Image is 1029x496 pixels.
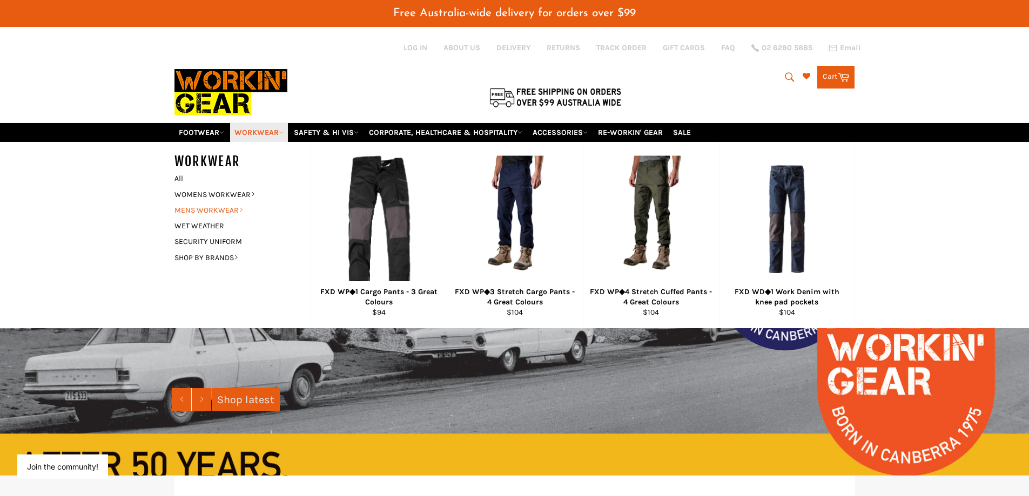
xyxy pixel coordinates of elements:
div: $104 [590,307,712,317]
a: RE-WORKIN' GEAR [594,123,667,142]
a: TRACK ORDER [596,43,647,53]
img: Workin Gear leaders in Workwear, Safety Boots, PPE, Uniforms. Australia's No.1 in Workwear [174,62,287,123]
a: RETURNS [547,43,580,53]
a: MENS WORKWEAR [169,202,300,218]
div: $104 [726,307,848,317]
div: FXD WP◆3 Stretch Cargo Pants - 4 Great Colours [454,287,576,308]
button: Join the community! [27,462,98,471]
a: 02 6280 5885 [751,44,812,52]
a: SECURITY UNIFORM [169,234,300,249]
a: CORPORATE, HEALTHCARE & HOSPITALITY [365,123,527,142]
span: Free Australia-wide delivery for orders over $99 [393,8,636,19]
a: FXD WP◆3 Stretch Cargo Pants - 4 Great Colours - Workin' Gear FXD WP◆3 Stretch Cargo Pants - 4 Gr... [447,142,583,328]
a: Cart [817,66,855,89]
a: SALE [669,123,695,142]
a: FXD WD◆1 Work Denim with knee pad pockets - Workin' Gear FXD WD◆1 Work Denim with knee pad pocket... [719,142,855,328]
div: FXD WP◆1 Cargo Pants - 3 Great Colours [318,287,440,308]
a: WOMENS WORKWEAR [169,187,300,202]
a: WORKWEAR [230,123,288,142]
a: DELIVERY [496,43,530,53]
a: Email [829,44,860,52]
h5: WORKWEAR [174,153,311,171]
a: WET WEATHER [169,218,300,234]
img: FXD WP◆3 Stretch Cargo Pants - 4 Great Colours - Workin' Gear [473,155,557,282]
a: SAFETY & HI VIS [290,123,363,142]
a: Shop latest [212,388,280,411]
a: SHOP BY BRANDS [169,250,300,266]
a: Log in [403,43,427,52]
a: GIFT CARDS [663,43,705,53]
a: FOOTWEAR [174,123,228,142]
a: ACCESSORIES [528,123,592,142]
a: FXD WP◆1 Cargo Pants - 4 Great Colours - Workin' Gear FXD WP◆1 Cargo Pants - 3 Great Colours $94 [311,142,447,328]
div: $104 [454,307,576,317]
img: FXD WD◆1 Work Denim with knee pad pockets - Workin' Gear [733,165,841,273]
img: Flat $9.95 shipping Australia wide [488,86,623,108]
img: FXD WP◆1 Cargo Pants - 4 Great Colours - Workin' Gear [345,155,413,282]
a: All [169,171,311,186]
div: $94 [318,307,440,317]
img: FXD WP◆4 Stretch Cuffed Pants - 4 Great Colours - Workin' Gear [609,155,694,282]
a: ABOUT US [443,43,480,53]
span: Email [840,44,860,52]
a: FAQ [721,43,735,53]
div: FXD WP◆4 Stretch Cuffed Pants - 4 Great Colours [590,287,712,308]
span: 02 6280 5885 [762,44,812,52]
div: FXD WD◆1 Work Denim with knee pad pockets [726,287,848,308]
a: FXD WP◆4 Stretch Cuffed Pants - 4 Great Colours - Workin' Gear FXD WP◆4 Stretch Cuffed Pants - 4 ... [583,142,719,328]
